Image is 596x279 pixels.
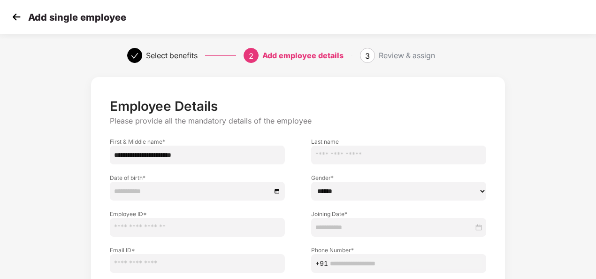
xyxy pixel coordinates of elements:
span: +91 [315,258,328,269]
span: check [131,52,138,60]
span: 3 [365,51,370,61]
label: Email ID [110,246,285,254]
label: Last name [311,138,486,146]
label: Employee ID [110,210,285,218]
label: Date of birth [110,174,285,182]
label: Joining Date [311,210,486,218]
label: Gender [311,174,486,182]
div: Review & assign [379,48,435,63]
label: Phone Number [311,246,486,254]
div: Add employee details [262,48,344,63]
p: Employee Details [110,98,486,114]
span: 2 [249,51,253,61]
label: First & Middle name [110,138,285,146]
div: Select benefits [146,48,198,63]
p: Please provide all the mandatory details of the employee [110,116,486,126]
img: svg+xml;base64,PHN2ZyB4bWxucz0iaHR0cDovL3d3dy53My5vcmcvMjAwMC9zdmciIHdpZHRoPSIzMCIgaGVpZ2h0PSIzMC... [9,10,23,24]
p: Add single employee [28,12,126,23]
